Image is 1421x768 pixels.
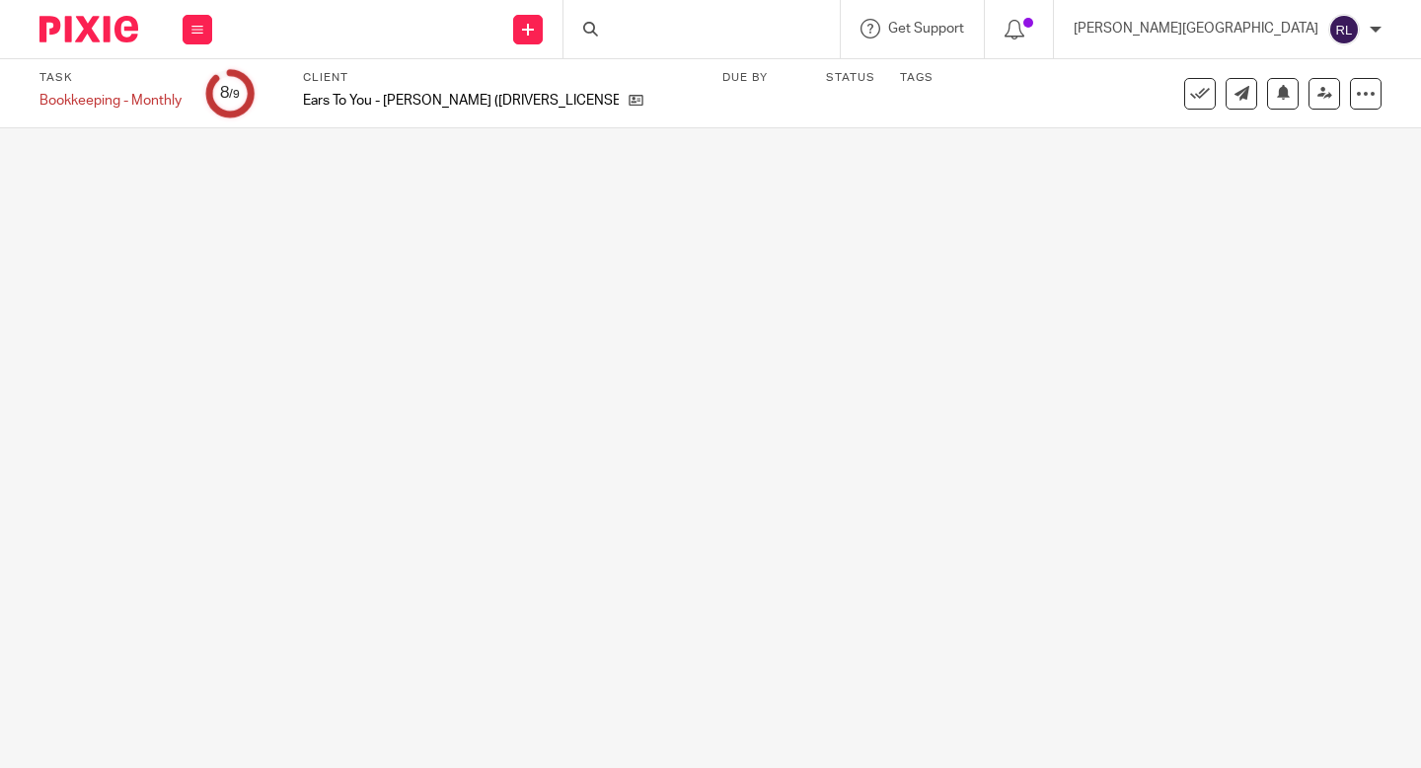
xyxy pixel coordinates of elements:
[229,89,240,100] small: /9
[722,70,801,86] label: Due by
[303,91,619,111] span: Ears To You - Trish Ehman (2541975 Alberta Ltd.)
[629,93,643,108] i: Open client page
[39,16,138,42] img: Pixie
[888,22,964,36] span: Get Support
[39,70,182,86] label: Task
[303,91,619,111] p: Ears To You - [PERSON_NAME] ([DRIVERS_LICENSE_NUMBER] Alberta Ltd.)
[220,82,240,105] div: 8
[39,91,182,111] div: Bookkeeping - Monthly
[826,70,875,86] label: Status
[1328,14,1360,45] img: svg%3E
[303,70,698,86] label: Client
[1074,19,1318,38] p: [PERSON_NAME][GEOGRAPHIC_DATA]
[900,70,934,86] label: Tags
